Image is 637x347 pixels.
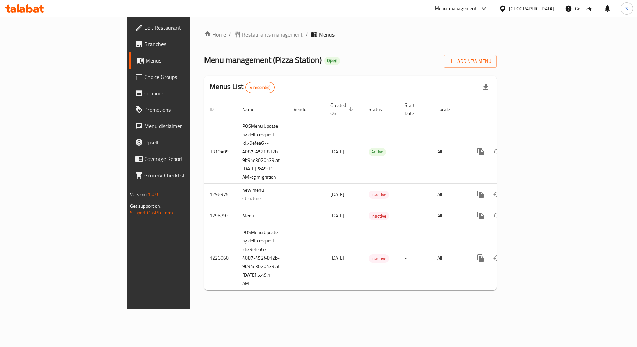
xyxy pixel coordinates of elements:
[489,186,505,203] button: Change Status
[237,184,288,205] td: new menu structure
[399,226,432,290] td: -
[330,253,344,262] span: [DATE]
[130,208,173,217] a: Support.OpsPlatform
[472,143,489,160] button: more
[330,211,344,220] span: [DATE]
[130,190,147,199] span: Version:
[148,190,158,199] span: 1.0.0
[129,52,233,69] a: Menus
[245,82,275,93] div: Total records count
[144,138,228,147] span: Upsell
[625,5,628,12] span: S
[432,184,467,205] td: All
[489,207,505,224] button: Change Status
[449,57,491,66] span: Add New Menu
[478,79,494,96] div: Export file
[369,191,389,199] span: Inactive
[324,57,340,65] div: Open
[144,89,228,97] span: Coupons
[294,105,317,113] span: Vendor
[144,155,228,163] span: Coverage Report
[399,184,432,205] td: -
[204,52,322,68] span: Menu management ( Pizza Station )
[432,205,467,226] td: All
[144,106,228,114] span: Promotions
[129,36,233,52] a: Branches
[129,167,233,183] a: Grocery Checklist
[489,250,505,266] button: Change Status
[129,118,233,134] a: Menu disclaimer
[144,73,228,81] span: Choice Groups
[210,105,223,113] span: ID
[204,30,497,39] nav: breadcrumb
[405,101,424,117] span: Start Date
[144,122,228,130] span: Menu disclaimer
[369,105,391,113] span: Status
[437,105,459,113] span: Locale
[399,205,432,226] td: -
[144,171,228,179] span: Grocery Checklist
[242,105,263,113] span: Name
[472,186,489,203] button: more
[324,58,340,64] span: Open
[146,56,228,65] span: Menus
[144,24,228,32] span: Edit Restaurant
[129,85,233,101] a: Coupons
[129,19,233,36] a: Edit Restaurant
[237,120,288,184] td: POSMenu Update by delta request Id:79efea67-4087-452f-812b-9b94e3020439 at [DATE] 5:49:11 AM-cg m...
[237,205,288,226] td: Menu
[234,30,303,39] a: Restaurants management
[467,99,543,120] th: Actions
[369,212,389,220] span: Inactive
[472,250,489,266] button: more
[330,101,355,117] span: Created On
[369,254,389,263] div: Inactive
[129,151,233,167] a: Coverage Report
[330,190,344,199] span: [DATE]
[129,134,233,151] a: Upsell
[399,120,432,184] td: -
[246,84,275,91] span: 4 record(s)
[319,30,335,39] span: Menus
[435,4,477,13] div: Menu-management
[432,120,467,184] td: All
[204,99,543,291] table: enhanced table
[369,148,386,156] span: Active
[237,226,288,290] td: POSMenu Update by delta request Id:79efea67-4087-452f-812b-9b94e3020439 at [DATE] 5:49:11 AM
[129,69,233,85] a: Choice Groups
[444,55,497,68] button: Add New Menu
[210,82,275,93] h2: Menus List
[472,207,489,224] button: more
[130,202,161,210] span: Get support on:
[144,40,228,48] span: Branches
[306,30,308,39] li: /
[330,147,344,156] span: [DATE]
[129,101,233,118] a: Promotions
[432,226,467,290] td: All
[242,30,303,39] span: Restaurants management
[509,5,554,12] div: [GEOGRAPHIC_DATA]
[369,254,389,262] span: Inactive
